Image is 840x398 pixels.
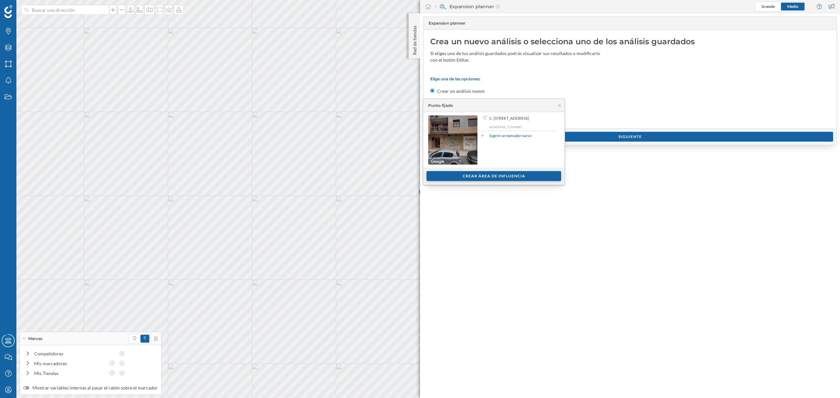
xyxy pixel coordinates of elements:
[430,76,830,81] p: Elige una de las opciones:
[428,115,477,165] img: streetview
[430,36,830,47] div: Crea un nuevo análisis o selecciona uno de los análisis guardados
[762,4,775,9] span: Grande
[28,336,42,342] span: Marcas
[13,5,36,10] span: Soporte
[787,4,798,9] span: Medio
[489,125,556,129] p: 42,609542, -5,569887
[411,23,418,55] p: Red de tiendas
[429,20,465,26] span: Expansion planner
[34,360,106,367] div: Mis marcadores
[437,88,485,94] label: Crear un análisis nuevo
[34,370,106,377] div: Mis Tiendas
[4,5,12,18] img: Geoblink Logo
[435,3,500,10] div: Expansion planner
[419,186,427,199] img: Marker
[440,3,446,10] img: search-areas.svg
[489,133,532,139] a: Sugerir un marcador nuevo
[428,103,453,109] div: Punto fijado
[23,385,158,391] label: Mostrar variables internas al pasar el ratón sobre el marcador
[430,50,601,63] div: Si eliges uno de tus análisis guardados podrás visualizar sus resultados o modificarlo con el bot...
[34,350,115,357] div: Competidores
[489,115,529,121] span: C. [STREET_ADDRESS]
